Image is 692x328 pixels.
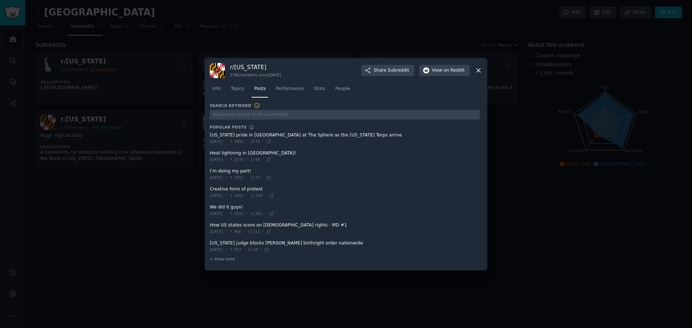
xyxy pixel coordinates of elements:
[246,138,248,145] span: ·
[228,83,247,98] a: Topics
[225,138,227,145] span: ·
[229,139,244,144] span: 3892
[432,67,465,74] span: View
[210,193,223,198] span: [DATE]
[250,175,260,180] span: 77
[252,83,268,98] a: Posts
[333,83,352,98] a: People
[265,210,266,217] span: ·
[262,138,264,145] span: ·
[374,67,409,74] span: Share
[244,228,245,235] span: ·
[262,174,264,181] span: ·
[210,83,223,98] a: Info
[210,229,223,234] span: [DATE]
[248,247,257,252] span: 28
[444,67,465,74] span: on Reddit
[260,246,262,253] span: ·
[250,193,262,198] span: 190
[229,157,244,162] span: 2170
[273,83,306,98] a: Performance
[210,157,223,162] span: [DATE]
[225,228,227,235] span: ·
[276,86,304,92] span: Performance
[212,86,221,92] span: Info
[210,110,480,120] input: Advanced search in this subreddit
[229,193,244,198] span: 1801
[262,156,264,163] span: ·
[225,246,227,253] span: ·
[210,125,247,130] h3: Popular Posts
[419,65,470,76] button: Viewon Reddit
[225,210,227,217] span: ·
[225,174,227,181] span: ·
[262,228,264,235] span: ·
[250,211,262,216] span: 261
[231,86,244,92] span: Topics
[248,229,260,234] span: 111
[246,156,248,163] span: ·
[244,246,245,253] span: ·
[335,86,350,92] span: People
[246,174,248,181] span: ·
[250,157,260,162] span: 49
[230,63,281,71] h3: r/ [US_STATE]
[210,139,223,144] span: [DATE]
[210,211,223,216] span: [DATE]
[314,86,325,92] span: Stats
[210,256,235,261] span: + show more
[230,72,281,77] div: 278k members since [DATE]
[250,139,260,144] span: 73
[361,65,414,76] button: ShareSubreddit
[225,156,227,163] span: ·
[254,86,266,92] span: Posts
[246,210,248,217] span: ·
[210,102,260,109] h3: Search Keyword
[229,229,241,234] span: 966
[311,83,328,98] a: Stats
[210,175,223,180] span: [DATE]
[210,247,223,252] span: [DATE]
[210,63,225,78] img: maryland
[225,192,227,199] span: ·
[229,247,241,252] span: 957
[265,192,266,199] span: ·
[229,175,244,180] span: 2051
[246,192,248,199] span: ·
[388,67,409,74] span: Subreddit
[229,211,244,216] span: 1015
